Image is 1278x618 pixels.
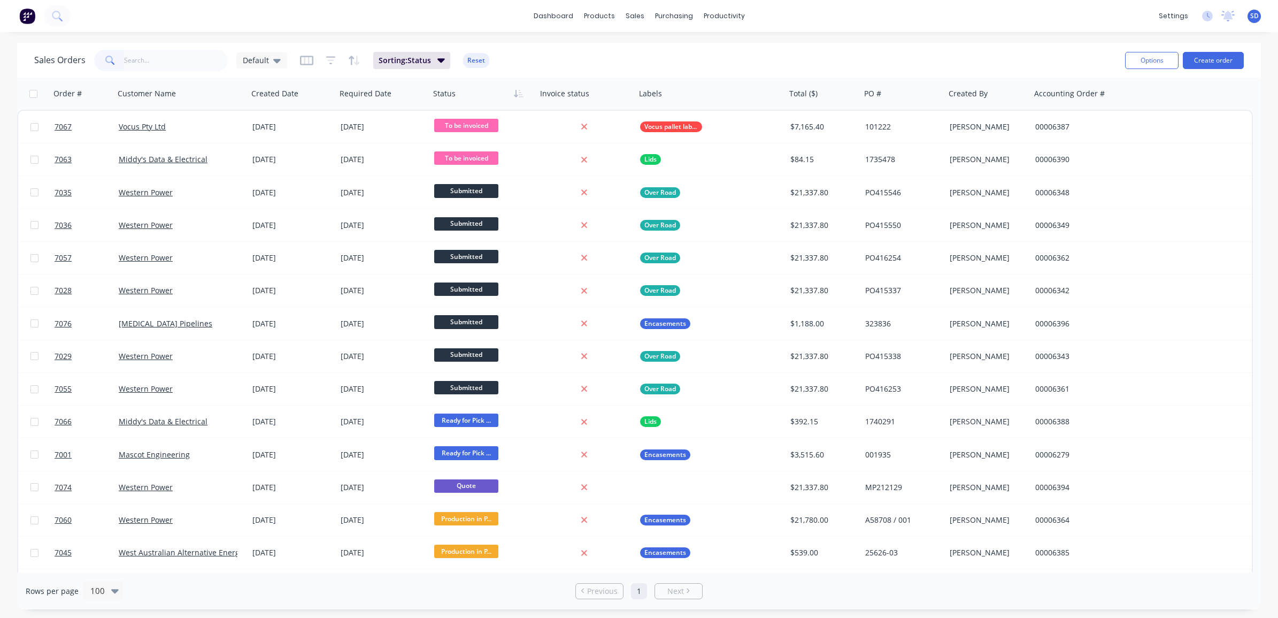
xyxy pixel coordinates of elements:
div: [PERSON_NAME] [950,515,1023,525]
a: 7057 [55,242,119,274]
span: Submitted [434,250,498,263]
span: Over Road [644,351,676,362]
div: settings [1153,8,1194,24]
a: Previous page [576,586,623,597]
button: Reset [463,53,489,68]
div: PO416253 [865,384,937,394]
div: 00006387 [1035,121,1154,132]
a: 7035 [55,177,119,209]
div: 00006390 [1035,154,1154,165]
div: 00006396 [1035,318,1154,329]
span: Vocus pallet label required [644,121,698,132]
a: 7045 [55,537,119,569]
div: [PERSON_NAME] [950,384,1023,394]
span: Previous [587,586,618,597]
div: [PERSON_NAME] [950,416,1023,427]
span: Encasements [644,318,686,329]
div: A58708 / 001 [865,515,937,525]
div: [DATE] [252,384,332,394]
div: $21,780.00 [790,515,853,525]
div: Invoice status [540,88,589,99]
button: Over Road [640,253,680,263]
a: Middy's Data & Electrical [119,416,207,426]
button: Over Road [640,187,680,198]
div: $21,337.80 [790,187,853,198]
div: [DATE] [252,515,332,525]
div: 323836 [865,318,937,329]
a: Western Power [119,187,173,197]
button: Over Road [640,384,680,394]
input: Search... [124,50,228,71]
div: $3,515.60 [790,449,853,460]
div: [DATE] [252,253,332,263]
div: $84.15 [790,154,853,165]
button: Vocus pallet label required [640,121,702,132]
a: Middy's Data & Electrical [119,154,207,164]
span: Production in P... [434,545,498,558]
a: Western Power [119,351,173,361]
span: To be invoiced [434,119,498,132]
div: Status [433,88,456,99]
div: 00006364 [1035,515,1154,525]
div: [DATE] [341,154,426,165]
div: $21,337.80 [790,482,853,493]
span: 7029 [55,351,72,362]
a: 7001 [55,439,119,471]
div: $21,337.80 [790,253,853,263]
div: $392.15 [790,416,853,427]
div: [PERSON_NAME] [950,253,1023,263]
div: PO415550 [865,220,937,231]
span: 7067 [55,121,72,132]
div: Labels [639,88,662,99]
div: $539.00 [790,547,853,558]
button: Encasements [640,547,690,558]
a: Page 1 is your current page [631,583,647,599]
div: [DATE] [341,285,426,296]
div: [DATE] [341,318,426,329]
button: Lids [640,154,661,165]
div: [DATE] [341,187,426,198]
div: sales [620,8,650,24]
button: Encasements [640,449,690,460]
button: Over Road [640,220,680,231]
div: productivity [698,8,750,24]
span: Encasements [644,515,686,525]
a: West Australian Alternative Energy [119,547,243,558]
a: 7066 [55,406,119,438]
button: Encasements [640,515,690,525]
div: [DATE] [252,416,332,427]
div: 00006343 [1035,351,1154,362]
button: Create order [1183,52,1244,69]
div: [DATE] [252,547,332,558]
span: 7055 [55,384,72,394]
div: Accounting Order # [1034,88,1105,99]
div: [DATE] [252,121,332,132]
img: Factory [19,8,35,24]
div: Created By [949,88,988,99]
div: PO415337 [865,285,937,296]
div: Order # [53,88,82,99]
a: Next page [655,586,702,597]
div: PO # [864,88,881,99]
span: 7035 [55,187,72,198]
div: Customer Name [118,88,176,99]
div: [PERSON_NAME] [950,154,1023,165]
div: $7,165.40 [790,121,853,132]
div: $21,337.80 [790,351,853,362]
a: Western Power [119,220,173,230]
a: 7028 [55,274,119,307]
ul: Pagination [571,583,707,599]
div: 25626-03 [865,547,937,558]
div: MP212129 [865,482,937,493]
button: Sorting:Status [373,52,450,69]
div: [PERSON_NAME] [950,449,1023,460]
div: [PERSON_NAME] [950,285,1023,296]
div: 00006361 [1035,384,1154,394]
div: [PERSON_NAME] [950,351,1023,362]
span: Ready for Pick ... [434,414,498,427]
div: $1,188.00 [790,318,853,329]
a: Mascot Engineering [119,449,190,460]
div: $21,337.80 [790,220,853,231]
div: [DATE] [341,416,426,427]
div: 00006385 [1035,547,1154,558]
